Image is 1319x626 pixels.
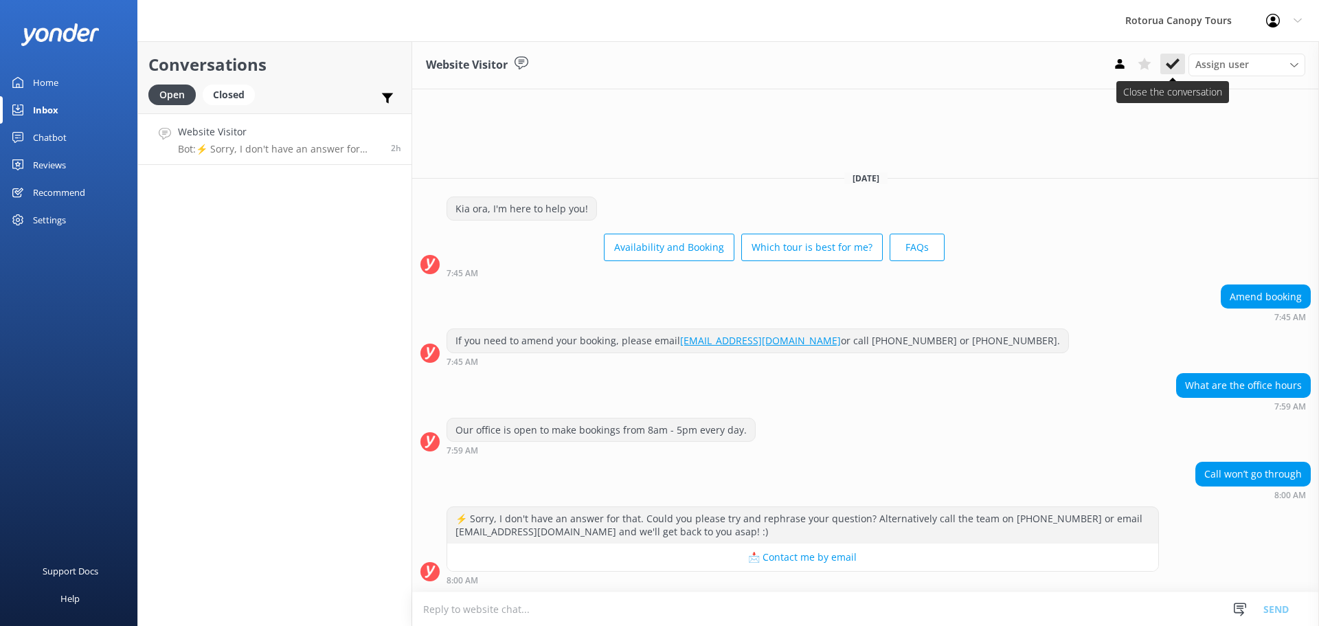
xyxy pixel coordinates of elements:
button: 📩 Contact me by email [447,544,1158,571]
div: ⚡ Sorry, I don't have an answer for that. Could you please try and rephrase your question? Altern... [447,507,1158,544]
a: [EMAIL_ADDRESS][DOMAIN_NAME] [680,334,841,347]
strong: 7:59 AM [447,447,478,455]
div: What are the office hours [1177,374,1310,397]
span: [DATE] [844,172,888,184]
div: Sep 12 2025 07:45am (UTC +12:00) Pacific/Auckland [1221,312,1311,322]
button: Which tour is best for me? [741,234,883,261]
div: Sep 12 2025 07:59am (UTC +12:00) Pacific/Auckland [447,445,756,455]
img: yonder-white-logo.png [21,23,100,46]
strong: 7:59 AM [1274,403,1306,411]
a: Open [148,87,203,102]
div: Assign User [1188,54,1305,76]
div: Sep 12 2025 08:00am (UTC +12:00) Pacific/Auckland [447,575,1159,585]
div: Sep 12 2025 07:59am (UTC +12:00) Pacific/Auckland [1176,401,1311,411]
span: Sep 12 2025 08:00am (UTC +12:00) Pacific/Auckland [391,142,401,154]
div: Home [33,69,58,96]
strong: 7:45 AM [447,269,478,278]
button: FAQs [890,234,945,261]
a: Closed [203,87,262,102]
div: Kia ora, I'm here to help you! [447,197,596,221]
div: Closed [203,85,255,105]
div: Sep 12 2025 08:00am (UTC +12:00) Pacific/Auckland [1195,490,1311,500]
strong: 7:45 AM [447,358,478,366]
div: Our office is open to make bookings from 8am - 5pm every day. [447,418,755,442]
div: If you need to amend your booking, please email or call [PHONE_NUMBER] or [PHONE_NUMBER]. [447,329,1068,353]
div: Reviews [33,151,66,179]
div: Help [60,585,80,612]
strong: 7:45 AM [1274,313,1306,322]
button: Availability and Booking [604,234,734,261]
span: Assign user [1195,57,1249,72]
div: Inbox [33,96,58,124]
a: Website VisitorBot:⚡ Sorry, I don't have an answer for that. Could you please try and rephrase yo... [138,113,412,165]
div: Settings [33,206,66,234]
h2: Conversations [148,52,401,78]
div: Recommend [33,179,85,206]
h3: Website Visitor [426,56,508,74]
div: Sep 12 2025 07:45am (UTC +12:00) Pacific/Auckland [447,268,945,278]
div: Sep 12 2025 07:45am (UTC +12:00) Pacific/Auckland [447,357,1069,366]
div: Open [148,85,196,105]
strong: 8:00 AM [1274,491,1306,500]
p: Bot: ⚡ Sorry, I don't have an answer for that. Could you please try and rephrase your question? A... [178,143,381,155]
div: Amend booking [1221,285,1310,309]
div: Call won’t go through [1196,462,1310,486]
strong: 8:00 AM [447,577,478,585]
div: Chatbot [33,124,67,151]
div: Support Docs [43,557,98,585]
h4: Website Visitor [178,124,381,139]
